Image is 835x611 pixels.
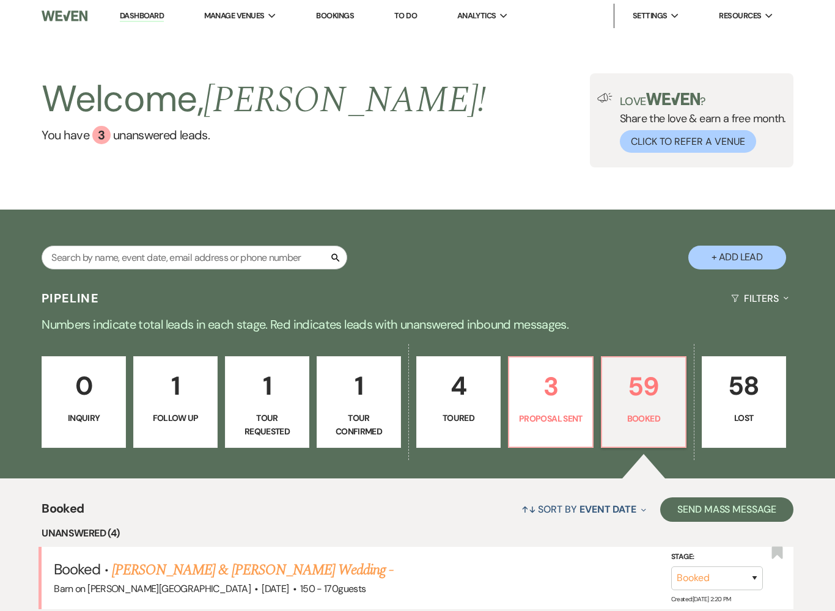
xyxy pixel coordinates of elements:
[300,582,366,595] span: 150 - 170 guests
[601,356,686,448] a: 59Booked
[633,10,668,22] span: Settings
[620,130,756,153] button: Click to Refer a Venue
[325,411,393,439] p: Tour Confirmed
[42,499,84,525] span: Booked
[416,356,501,448] a: 4Toured
[42,246,347,269] input: Search by name, event date, email address or phone number
[42,290,99,307] h3: Pipeline
[609,412,678,425] p: Booked
[50,365,118,406] p: 0
[702,356,786,448] a: 58Lost
[660,497,793,522] button: Send Mass Message
[120,10,164,22] a: Dashboard
[457,10,496,22] span: Analytics
[710,411,778,425] p: Lost
[54,582,251,595] span: Barn on [PERSON_NAME][GEOGRAPHIC_DATA]
[133,356,218,448] a: 1Follow Up
[225,356,309,448] a: 1Tour Requested
[521,503,536,516] span: ↑↓
[719,10,761,22] span: Resources
[394,10,417,21] a: To Do
[424,365,493,406] p: 4
[42,3,87,29] img: Weven Logo
[688,246,786,269] button: + Add Lead
[317,356,401,448] a: 1Tour Confirmed
[42,73,486,126] h2: Welcome,
[42,126,486,144] a: You have 3 unanswered leads.
[112,559,394,581] a: [PERSON_NAME] & [PERSON_NAME] Wedding -
[508,356,594,448] a: 3Proposal Sent
[50,411,118,425] p: Inquiry
[609,366,678,407] p: 59
[620,93,786,107] p: Love ?
[233,411,301,439] p: Tour Requested
[710,365,778,406] p: 58
[726,282,793,315] button: Filters
[42,525,793,541] li: Unanswered (4)
[612,93,786,153] div: Share the love & earn a free month.
[517,493,651,525] button: Sort By Event Date
[517,366,585,407] p: 3
[325,365,393,406] p: 1
[204,72,486,128] span: [PERSON_NAME] !
[671,551,763,564] label: Stage:
[262,582,289,595] span: [DATE]
[141,365,210,406] p: 1
[42,356,126,448] a: 0Inquiry
[141,411,210,425] p: Follow Up
[671,595,731,602] span: Created: [DATE] 2:20 PM
[424,411,493,425] p: Toured
[597,93,612,103] img: loud-speaker-illustration.svg
[579,503,636,516] span: Event Date
[204,10,265,22] span: Manage Venues
[646,93,701,105] img: weven-logo-green.svg
[233,365,301,406] p: 1
[316,10,354,21] a: Bookings
[517,412,585,425] p: Proposal Sent
[92,126,111,144] div: 3
[54,560,100,579] span: Booked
